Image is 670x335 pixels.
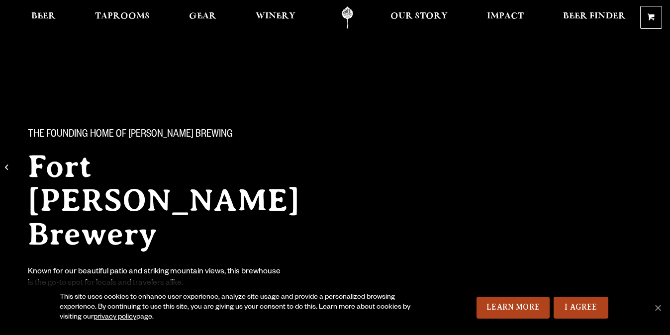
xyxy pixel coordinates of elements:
a: Beer Finder [557,6,632,29]
a: Our Story [384,6,454,29]
span: Our Story [390,12,448,20]
a: Impact [480,6,530,29]
div: Known for our beautiful patio and striking mountain views, this brewhouse is the go-to spot for l... [28,267,283,290]
a: Learn More [477,297,550,319]
div: This site uses cookies to enhance user experience, analyze site usage and provide a personalized ... [60,293,432,323]
a: Odell Home [329,6,366,29]
a: Taprooms [89,6,156,29]
span: Impact [487,12,524,20]
h2: Fort [PERSON_NAME] Brewery [28,150,338,251]
a: Gear [183,6,223,29]
span: Gear [189,12,216,20]
span: Taprooms [95,12,150,20]
span: The Founding Home of [PERSON_NAME] Brewing [28,129,233,142]
span: Beer Finder [563,12,626,20]
span: Beer [31,12,56,20]
span: Winery [256,12,295,20]
a: privacy policy [94,314,136,322]
a: I Agree [554,297,608,319]
span: No [653,303,663,313]
a: Beer [25,6,62,29]
a: Winery [249,6,302,29]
